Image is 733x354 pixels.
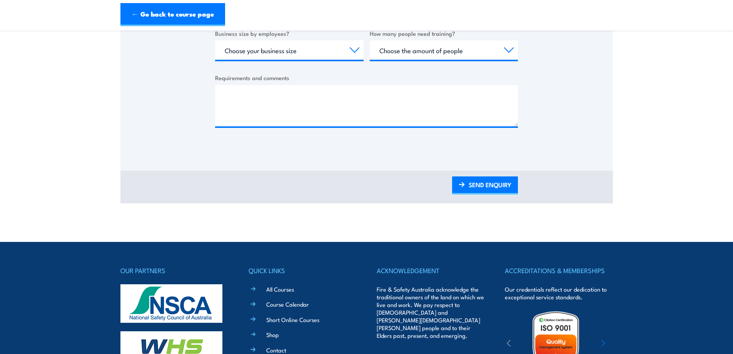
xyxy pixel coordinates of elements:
[266,315,319,324] a: Short Online Courses
[505,265,613,276] h4: ACCREDITATIONS & MEMBERSHIPS
[120,3,225,26] a: ← Go back to course page
[377,265,484,276] h4: ACKNOWLEDGEMENT
[266,285,294,293] a: All Courses
[249,265,356,276] h4: QUICK LINKS
[266,331,279,339] a: Shop
[377,285,484,339] p: Fire & Safety Australia acknowledge the traditional owners of the land on which we live and work....
[215,29,364,38] label: Business size by employees?
[452,176,518,195] a: SEND ENQUIRY
[505,285,613,301] p: Our credentials reflect our dedication to exceptional service standards.
[215,73,518,82] label: Requirements and comments
[370,29,518,38] label: How many people need training?
[266,300,309,308] a: Course Calendar
[120,265,228,276] h4: OUR PARTNERS
[120,284,222,323] img: nsca-logo-footer
[266,346,286,354] a: Contact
